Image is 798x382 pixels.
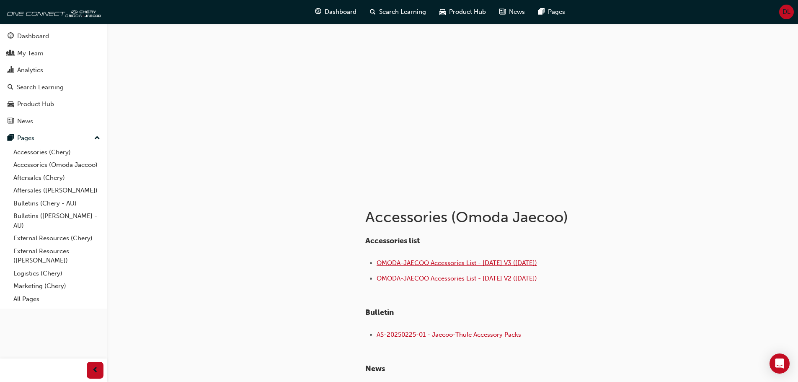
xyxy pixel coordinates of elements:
a: Product Hub [3,96,103,112]
a: Aftersales ([PERSON_NAME]) [10,184,103,197]
a: news-iconNews [493,3,532,21]
span: up-icon [94,133,100,144]
a: News [3,114,103,129]
a: OMODA-JAECOO Accessories List - [DATE] V2 ([DATE]) [377,275,537,282]
a: Analytics [3,62,103,78]
div: Analytics [17,65,43,75]
a: AS-20250225-01 - Jaecoo-Thule Accessory Packs [377,331,521,338]
div: News [17,117,33,126]
a: guage-iconDashboard [308,3,363,21]
a: Logistics (Chery) [10,267,103,280]
span: Product Hub [449,7,486,17]
a: pages-iconPages [532,3,572,21]
span: car-icon [8,101,14,108]
span: guage-icon [8,33,14,40]
div: Search Learning [17,83,64,92]
span: news-icon [8,118,14,125]
a: Search Learning [3,80,103,95]
a: External Resources ([PERSON_NAME]) [10,245,103,267]
a: Bulletins (Chery - AU) [10,197,103,210]
div: My Team [17,49,44,58]
div: Dashboard [17,31,49,41]
span: pages-icon [538,7,545,17]
div: Open Intercom Messenger [770,353,790,374]
span: car-icon [439,7,446,17]
span: DL [783,7,790,17]
a: car-iconProduct Hub [433,3,493,21]
button: Pages [3,130,103,146]
span: Dashboard [325,7,356,17]
span: Pages [548,7,565,17]
a: External Resources (Chery) [10,232,103,245]
span: people-icon [8,50,14,57]
span: Bulletin [365,308,394,317]
div: Pages [17,133,34,143]
a: Dashboard [3,29,103,44]
button: DL [779,5,794,19]
a: search-iconSearch Learning [363,3,433,21]
span: chart-icon [8,67,14,74]
a: Accessories (Chery) [10,146,103,159]
span: prev-icon [92,365,98,376]
span: search-icon [370,7,376,17]
h1: Accessories (Omoda Jaecoo) [365,208,640,226]
a: Accessories (Omoda Jaecoo) [10,159,103,172]
div: Product Hub [17,99,54,109]
a: Marketing (Chery) [10,280,103,293]
a: Bulletins ([PERSON_NAME] - AU) [10,210,103,232]
span: ​News [365,364,385,373]
span: Search Learning [379,7,426,17]
img: oneconnect [4,3,101,20]
a: OMODA-JAECOO Accessories List - [DATE] V3 ([DATE]) [377,259,537,267]
span: Accessories list [365,236,420,245]
span: News [509,7,525,17]
a: Aftersales (Chery) [10,172,103,185]
a: All Pages [10,293,103,306]
span: guage-icon [315,7,321,17]
span: pages-icon [8,135,14,142]
button: DashboardMy TeamAnalyticsSearch LearningProduct HubNews [3,27,103,130]
a: My Team [3,46,103,61]
span: news-icon [499,7,506,17]
span: search-icon [8,84,13,91]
